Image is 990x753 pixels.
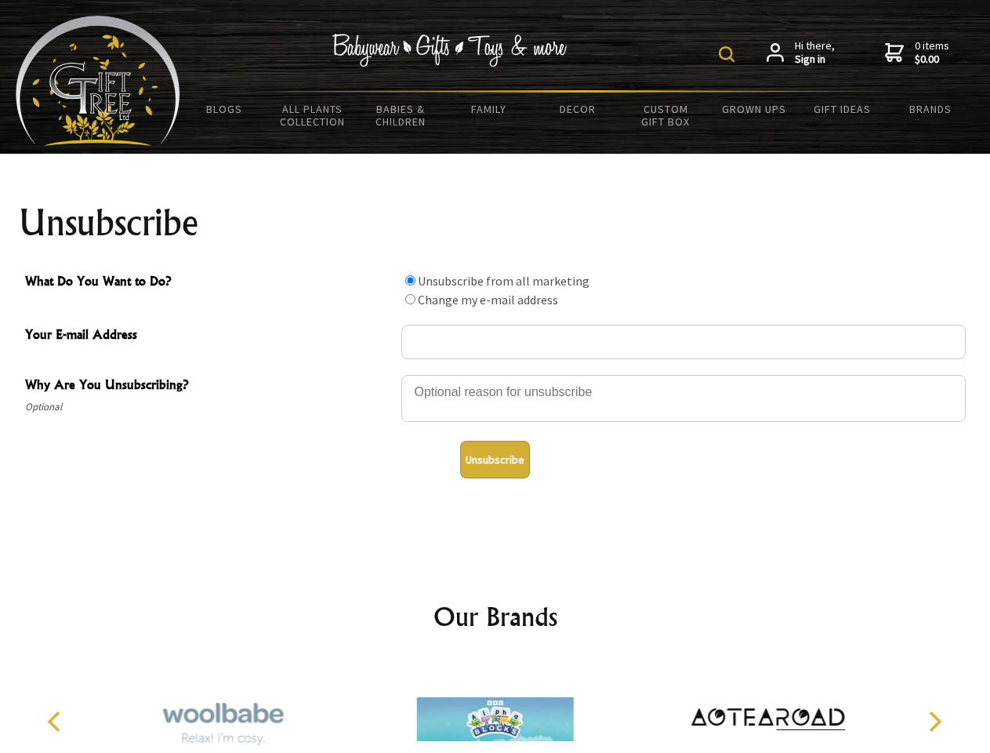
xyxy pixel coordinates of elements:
[401,325,966,359] input: Your E-mail Address
[31,598,959,635] h2: Our Brands
[25,398,393,417] span: Optional
[16,16,180,146] img: Babyware - Gifts - Toys and more...
[25,325,393,347] span: Your E-mail Address
[917,704,952,739] button: Next
[180,93,269,125] a: BLOGS
[405,275,415,286] input: What Do You Want to Do?
[885,39,949,67] a: 0 items$0.00
[269,93,357,138] a: All Plants Collection
[25,271,393,294] span: What Do You Want to Do?
[798,93,887,125] a: Gift Ideas
[915,38,949,67] span: 0 items
[887,93,975,125] a: Brands
[767,39,835,67] a: Hi there,Sign in
[332,34,568,67] img: Babywear - Gifts - Toys & more
[533,93,622,125] a: Decor
[719,46,734,62] img: product search
[418,292,558,307] label: Change my e-mail address
[401,375,966,422] textarea: Why Are You Unsubscribing?
[460,441,530,478] button: Unsubscribe
[418,273,589,289] label: Unsubscribe from all marketing
[709,93,798,125] a: Grown Ups
[357,93,445,138] a: Babies & Children
[39,704,74,739] button: Previous
[795,39,835,67] span: Hi there,
[795,53,835,67] strong: Sign in
[405,294,415,304] input: What Do You Want to Do?
[445,93,534,125] a: Family
[19,204,972,242] h1: Unsubscribe
[622,93,710,138] a: Custom Gift Box
[25,375,393,398] span: Why Are You Unsubscribing?
[915,53,949,67] strong: $0.00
